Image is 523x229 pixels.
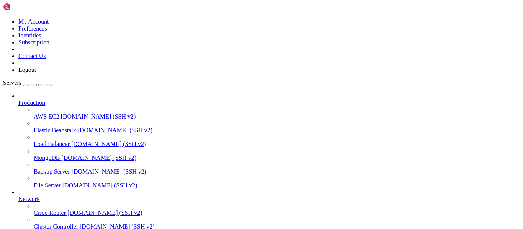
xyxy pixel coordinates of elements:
li: Backup Server [DOMAIN_NAME] (SSH v2) [34,161,520,175]
span: Cisco Router [34,210,66,216]
li: MongoDB [DOMAIN_NAME] (SSH v2) [34,148,520,161]
li: Production [18,93,520,189]
span: [DOMAIN_NAME] (SSH v2) [67,210,142,216]
span: Backup Server [34,168,70,175]
a: Identities [18,32,41,39]
a: Logout [18,67,36,73]
span: Load Balancer [34,141,70,147]
a: Preferences [18,25,47,32]
span: MongoDB [34,154,60,161]
span: Network [18,196,40,202]
span: Servers [3,80,21,86]
span: AWS EC2 [34,113,59,120]
span: Elastic Beanstalk [34,127,76,133]
a: Cisco Router [DOMAIN_NAME] (SSH v2) [34,210,520,216]
span: Production [18,99,45,106]
a: Subscription [18,39,49,45]
span: File Server [34,182,61,188]
a: Backup Server [DOMAIN_NAME] (SSH v2) [34,168,520,175]
li: Load Balancer [DOMAIN_NAME] (SSH v2) [34,134,520,148]
li: Cisco Router [DOMAIN_NAME] (SSH v2) [34,203,520,216]
li: File Server [DOMAIN_NAME] (SSH v2) [34,175,520,189]
a: Servers [3,80,52,86]
span: [DOMAIN_NAME] (SSH v2) [71,141,146,147]
a: AWS EC2 [DOMAIN_NAME] (SSH v2) [34,113,520,120]
span: [DOMAIN_NAME] (SSH v2) [62,182,137,188]
img: Shellngn [3,3,47,11]
a: MongoDB [DOMAIN_NAME] (SSH v2) [34,154,520,161]
span: [DOMAIN_NAME] (SSH v2) [78,127,153,133]
span: [DOMAIN_NAME] (SSH v2) [61,113,136,120]
a: Production [18,99,520,106]
a: My Account [18,18,49,25]
li: AWS EC2 [DOMAIN_NAME] (SSH v2) [34,106,520,120]
span: [DOMAIN_NAME] (SSH v2) [72,168,147,175]
a: File Server [DOMAIN_NAME] (SSH v2) [34,182,520,189]
li: Elastic Beanstalk [DOMAIN_NAME] (SSH v2) [34,120,520,134]
a: Network [18,196,520,203]
a: Load Balancer [DOMAIN_NAME] (SSH v2) [34,141,520,148]
a: Elastic Beanstalk [DOMAIN_NAME] (SSH v2) [34,127,520,134]
span: [DOMAIN_NAME] (SSH v2) [61,154,136,161]
a: Contact Us [18,53,46,59]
